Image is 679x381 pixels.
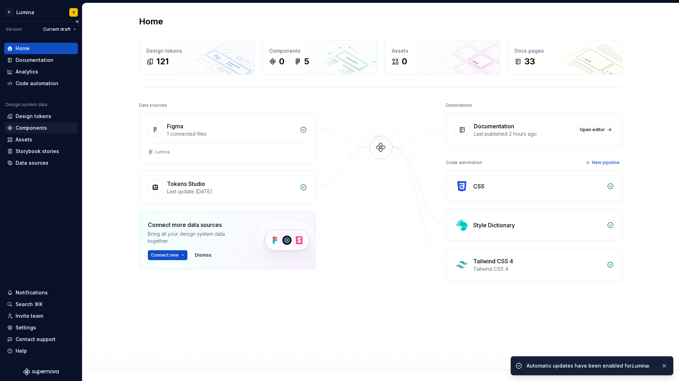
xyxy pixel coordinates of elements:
div: Design system data [6,102,47,107]
a: Documentation [4,54,78,66]
div: Design tokens [146,47,247,54]
a: Components05 [262,40,377,75]
div: Documentation [16,57,53,64]
span: Connect new [151,252,179,258]
div: Help [16,347,27,354]
div: Notifications [16,289,48,296]
a: Home [4,43,78,54]
a: Settings [4,322,78,333]
button: Dismiss [192,250,215,260]
button: Collapse sidebar [72,17,82,27]
div: Assets [16,136,32,143]
div: Docs pages [515,47,615,54]
div: Connect more data sources [148,221,243,229]
a: Assets0 [384,40,500,75]
a: Storybook stories [4,146,78,157]
div: Tailwind CSS 4 [473,257,513,265]
h2: Home [139,16,163,27]
span: Current draft [43,27,70,32]
div: Style Dictionary [473,221,515,229]
div: Last update [DATE] [167,188,296,195]
a: Invite team [4,310,78,322]
a: Code automation [4,78,78,89]
div: Destinations [446,100,472,110]
div: Data sources [139,100,167,110]
div: 1 connected files [167,130,296,137]
div: P [5,8,13,17]
div: Settings [16,324,36,331]
button: PLuminaV [1,5,81,20]
div: Analytics [16,68,38,75]
div: 121 [156,56,169,67]
button: Notifications [4,287,78,298]
div: Automatic updates have been enabled for . [527,362,655,369]
div: Data sources [16,159,48,166]
svg: Supernova Logo [23,368,59,375]
div: Last published 2 hours ago [474,130,572,137]
a: Assets [4,134,78,145]
div: 0 [402,56,407,67]
button: Help [4,345,78,357]
div: Code automation [16,80,58,87]
div: Documentation [474,122,514,130]
a: Open editor [576,125,614,135]
div: Bring all your design system data together. [148,230,243,245]
button: Current draft [40,24,79,34]
div: Figma [167,122,183,130]
span: Dismiss [195,252,211,258]
div: Design tokens [16,113,51,120]
div: Search ⌘K [16,301,42,308]
button: New pipeline [583,158,623,168]
span: Open editor [580,127,605,133]
div: V [72,10,75,15]
a: Figma1 connected filesLumina [139,113,316,164]
div: Tokens Studio [167,180,205,188]
div: Lumina [16,9,34,16]
div: Contact support [16,336,56,343]
a: Analytics [4,66,78,77]
div: Components [16,124,47,131]
span: New pipeline [592,160,620,165]
div: Invite team [16,312,43,320]
div: 33 [524,56,535,67]
i: Lumina [632,363,649,369]
div: Tailwind CSS 4 [473,265,603,272]
div: Version [6,27,22,32]
div: Code automation [446,158,482,168]
a: Design tokens121 [139,40,255,75]
div: Storybook stories [16,148,59,155]
a: Docs pages33 [507,40,623,75]
a: Components [4,122,78,134]
button: Search ⌘K [4,299,78,310]
div: Assets [392,47,493,54]
div: Lumina [155,149,170,155]
div: Components [269,47,370,54]
button: Contact support [4,334,78,345]
a: Design tokens [4,111,78,122]
a: Tokens StudioLast update [DATE] [139,171,316,204]
div: CSS [473,182,484,190]
a: Data sources [4,157,78,169]
button: Connect new [148,250,187,260]
div: 5 [304,56,309,67]
div: 0 [279,56,284,67]
div: Home [16,45,30,52]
